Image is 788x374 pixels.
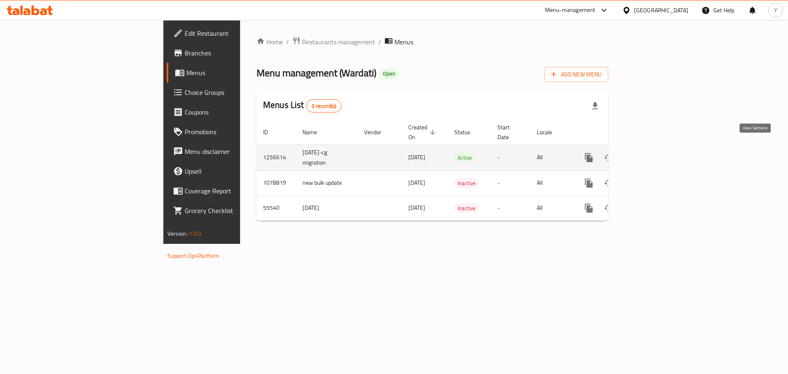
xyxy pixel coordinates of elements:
[530,170,573,195] td: All
[167,161,295,181] a: Upsell
[185,107,289,117] span: Coupons
[579,173,599,193] button: more
[167,201,295,220] a: Grocery Checklist
[185,206,289,216] span: Grocery Checklist
[292,37,375,47] a: Restaurants management
[167,228,188,239] span: Version:
[185,87,289,97] span: Choice Groups
[296,145,357,170] td: [DATE]-cg migration
[408,202,425,213] span: [DATE]
[545,5,596,15] div: Menu-management
[185,127,289,137] span: Promotions
[454,204,479,213] span: Inactive
[599,148,618,167] button: Change Status
[257,64,376,82] span: Menu management ( Wardati )
[185,28,289,38] span: Edit Restaurant
[307,102,341,110] span: 3 record(s)
[189,228,202,239] span: 1.0.0
[491,145,530,170] td: -
[167,242,205,253] span: Get support on:
[491,170,530,195] td: -
[296,170,357,195] td: new bulk update
[167,43,295,63] a: Branches
[394,37,413,47] span: Menus
[167,102,295,122] a: Coupons
[364,127,392,137] span: Vendor
[167,181,295,201] a: Coverage Report
[185,186,289,196] span: Coverage Report
[263,99,341,112] h2: Menus List
[167,63,295,83] a: Menus
[551,69,602,80] span: Add New Menu
[530,195,573,220] td: All
[579,198,599,218] button: more
[454,179,479,188] span: Inactive
[167,250,220,261] a: Support.OpsPlatform
[599,198,618,218] button: Change Status
[167,122,295,142] a: Promotions
[167,23,295,43] a: Edit Restaurant
[167,142,295,161] a: Menu disclaimer
[185,166,289,176] span: Upsell
[296,195,357,220] td: [DATE]
[257,37,608,47] nav: breadcrumb
[263,127,279,137] span: ID
[167,83,295,102] a: Choice Groups
[185,147,289,156] span: Menu disclaimer
[634,6,688,15] div: [GEOGRAPHIC_DATA]
[573,120,664,145] th: Actions
[408,177,425,188] span: [DATE]
[497,122,520,142] span: Start Date
[545,67,608,82] button: Add New Menu
[579,148,599,167] button: more
[378,37,381,47] li: /
[491,195,530,220] td: -
[306,99,342,112] div: Total records count
[380,69,399,79] div: Open
[537,127,563,137] span: Locale
[302,127,328,137] span: Name
[408,122,438,142] span: Created On
[774,6,777,15] span: Y
[454,153,475,163] span: Active
[302,37,375,47] span: Restaurants management
[185,48,289,58] span: Branches
[585,96,605,116] div: Export file
[530,145,573,170] td: All
[186,68,289,78] span: Menus
[599,173,618,193] button: Change Status
[408,152,425,163] span: [DATE]
[380,70,399,77] span: Open
[257,120,664,221] table: enhanced table
[454,127,481,137] span: Status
